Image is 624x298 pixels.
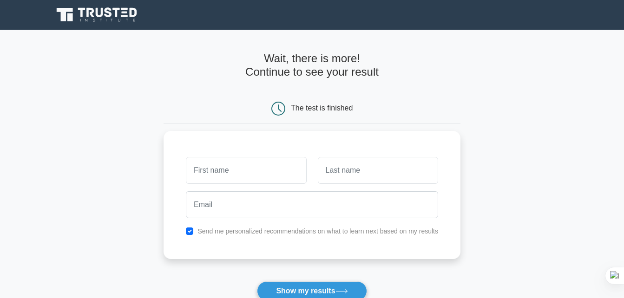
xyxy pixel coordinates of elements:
div: The test is finished [291,104,353,112]
input: First name [186,157,306,184]
label: Send me personalized recommendations on what to learn next based on my results [197,227,438,235]
input: Last name [318,157,438,184]
h4: Wait, there is more! Continue to see your result [164,52,460,79]
input: Email [186,191,438,218]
